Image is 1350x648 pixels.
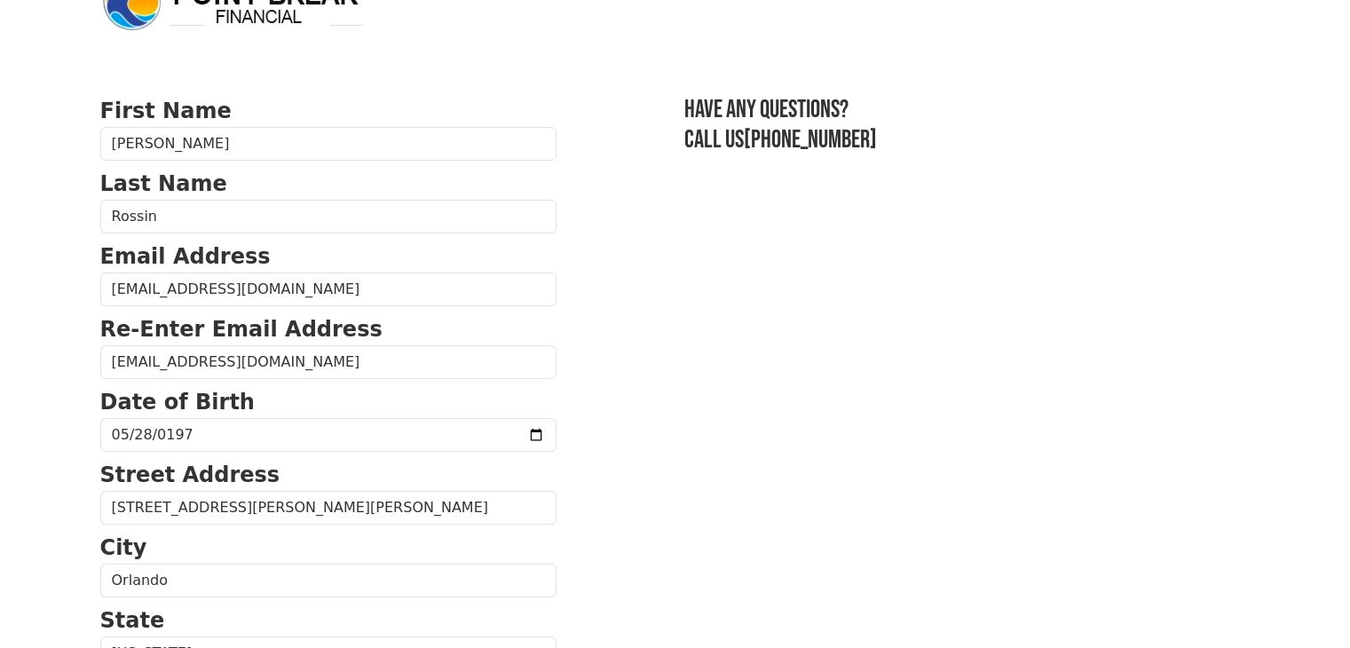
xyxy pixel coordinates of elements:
h3: Have any questions? [684,95,1251,125]
strong: Email Address [100,244,271,269]
input: Last Name [100,200,557,233]
strong: Re-Enter Email Address [100,317,383,342]
strong: First Name [100,99,232,123]
h3: Call us [684,125,1251,155]
input: City [100,564,557,597]
strong: Date of Birth [100,390,255,415]
input: Re-Enter Email Address [100,345,557,379]
input: Email Address [100,273,557,306]
strong: Last Name [100,171,227,196]
input: Street Address [100,491,557,525]
strong: Street Address [100,462,280,487]
strong: City [100,535,147,560]
input: First Name [100,127,557,161]
a: [PHONE_NUMBER] [744,125,877,154]
strong: State [100,608,165,633]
